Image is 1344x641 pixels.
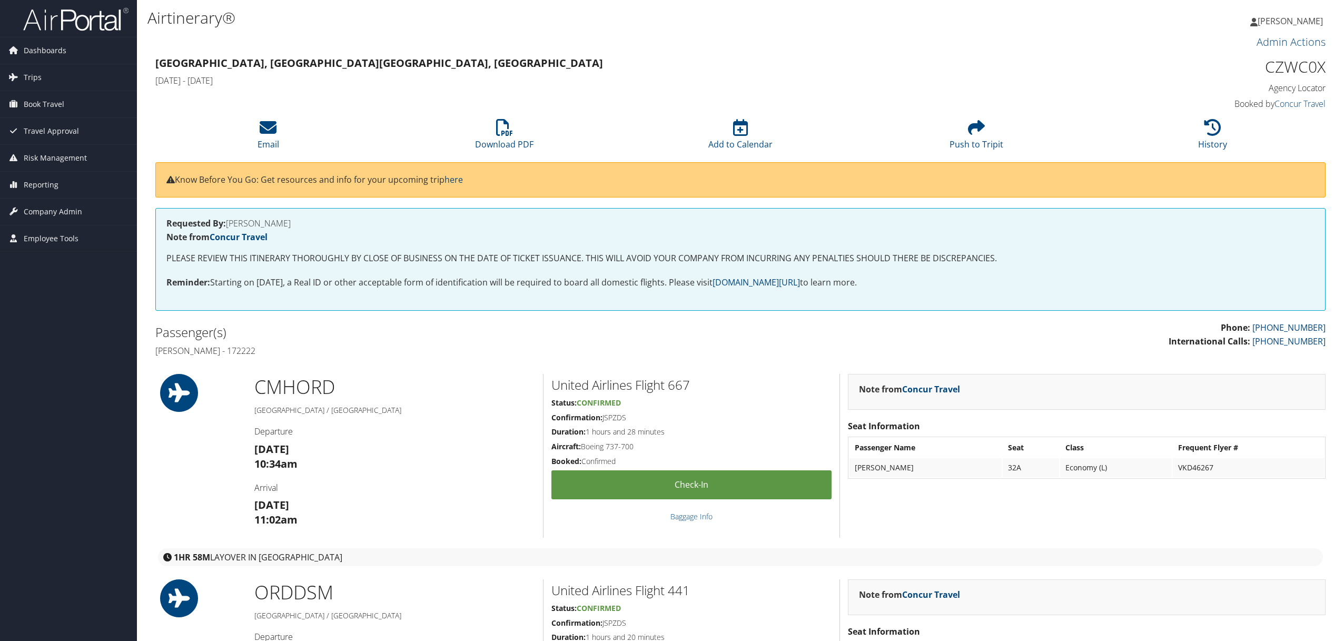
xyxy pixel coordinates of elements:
[155,56,603,70] strong: [GEOGRAPHIC_DATA], [GEOGRAPHIC_DATA] [GEOGRAPHIC_DATA], [GEOGRAPHIC_DATA]
[551,456,832,467] h5: Confirmed
[24,172,58,198] span: Reporting
[1198,125,1227,150] a: History
[147,7,938,29] h1: Airtinerary®
[551,427,586,437] strong: Duration:
[1252,336,1326,347] a: [PHONE_NUMBER]
[254,457,298,471] strong: 10:34am
[551,427,832,437] h5: 1 hours and 28 minutes
[166,218,226,229] strong: Requested By:
[24,118,79,144] span: Travel Approval
[551,581,832,599] h2: United Airlines Flight 441
[254,610,535,621] h5: [GEOGRAPHIC_DATA] / [GEOGRAPHIC_DATA]
[1045,82,1326,94] h4: Agency Locator
[444,174,463,185] a: here
[551,376,832,394] h2: United Airlines Flight 667
[708,125,773,150] a: Add to Calendar
[210,231,268,243] a: Concur Travel
[551,456,581,466] strong: Booked:
[174,551,210,563] strong: 1HR 58M
[551,412,602,422] strong: Confirmation:
[670,511,713,521] a: Baggage Info
[551,618,832,628] h5: JSPZDS
[551,618,602,628] strong: Confirmation:
[254,442,289,456] strong: [DATE]
[158,548,1323,566] div: layover in [GEOGRAPHIC_DATA]
[166,219,1315,228] h4: [PERSON_NAME]
[950,125,1003,150] a: Push to Tripit
[24,91,64,117] span: Book Travel
[551,603,577,613] strong: Status:
[1169,336,1250,347] strong: International Calls:
[1252,322,1326,333] a: [PHONE_NUMBER]
[1257,35,1326,49] a: Admin Actions
[254,482,535,494] h4: Arrival
[1173,438,1324,457] th: Frequent Flyer #
[902,589,960,600] a: Concur Travel
[848,420,920,432] strong: Seat Information
[551,441,581,451] strong: Aircraft:
[1221,322,1250,333] strong: Phone:
[166,277,210,288] strong: Reminder:
[166,173,1315,187] p: Know Before You Go: Get resources and info for your upcoming trip
[848,626,920,637] strong: Seat Information
[258,125,279,150] a: Email
[1003,438,1059,457] th: Seat
[849,458,1002,477] td: [PERSON_NAME]
[577,398,621,408] span: Confirmed
[1060,458,1172,477] td: Economy (L)
[254,498,289,512] strong: [DATE]
[166,231,268,243] strong: Note from
[155,345,733,357] h4: [PERSON_NAME] - 172222
[24,145,87,171] span: Risk Management
[577,603,621,613] span: Confirmed
[551,441,832,452] h5: Boeing 737-700
[254,374,535,400] h1: CMH ORD
[23,7,129,32] img: airportal-logo.png
[551,470,832,499] a: Check-in
[475,125,533,150] a: Download PDF
[24,199,82,225] span: Company Admin
[551,398,577,408] strong: Status:
[551,412,832,423] h5: JSPZDS
[859,589,960,600] strong: Note from
[1003,458,1059,477] td: 32A
[713,277,800,288] a: [DOMAIN_NAME][URL]
[155,75,1029,86] h4: [DATE] - [DATE]
[24,64,42,91] span: Trips
[849,438,1002,457] th: Passenger Name
[1060,438,1172,457] th: Class
[24,37,66,64] span: Dashboards
[254,579,535,606] h1: ORD DSM
[155,323,733,341] h2: Passenger(s)
[1173,458,1324,477] td: VKD46267
[1258,15,1323,27] span: [PERSON_NAME]
[1045,56,1326,78] h1: CZWC0X
[902,383,960,395] a: Concur Travel
[859,383,960,395] strong: Note from
[166,276,1315,290] p: Starting on [DATE], a Real ID or other acceptable form of identification will be required to boar...
[254,405,535,416] h5: [GEOGRAPHIC_DATA] / [GEOGRAPHIC_DATA]
[24,225,78,252] span: Employee Tools
[1045,98,1326,110] h4: Booked by
[254,426,535,437] h4: Departure
[1274,98,1326,110] a: Concur Travel
[254,512,298,527] strong: 11:02am
[166,252,1315,265] p: PLEASE REVIEW THIS ITINERARY THOROUGHLY BY CLOSE OF BUSINESS ON THE DATE OF TICKET ISSUANCE. THIS...
[1250,5,1333,37] a: [PERSON_NAME]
